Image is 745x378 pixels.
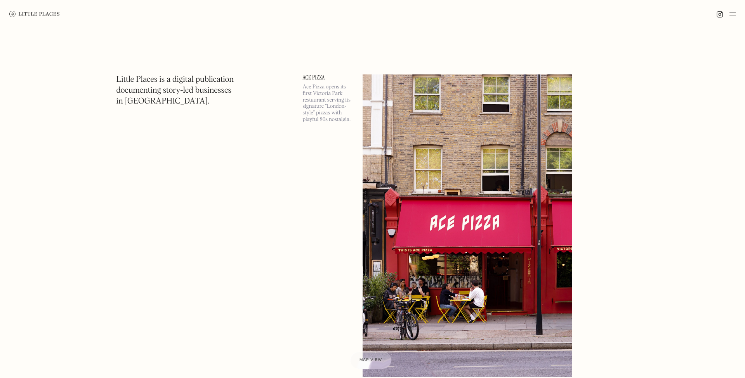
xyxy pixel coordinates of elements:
[303,84,353,123] p: Ace Pizza opens its first Victoria Park restaurant serving its signature “London-style” pizzas wi...
[116,74,234,107] h1: Little Places is a digital publication documenting story-led businesses in [GEOGRAPHIC_DATA].
[350,352,391,369] a: Map view
[359,358,382,362] span: Map view
[303,74,353,81] a: Ace Pizza
[363,74,572,377] img: Ace Pizza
